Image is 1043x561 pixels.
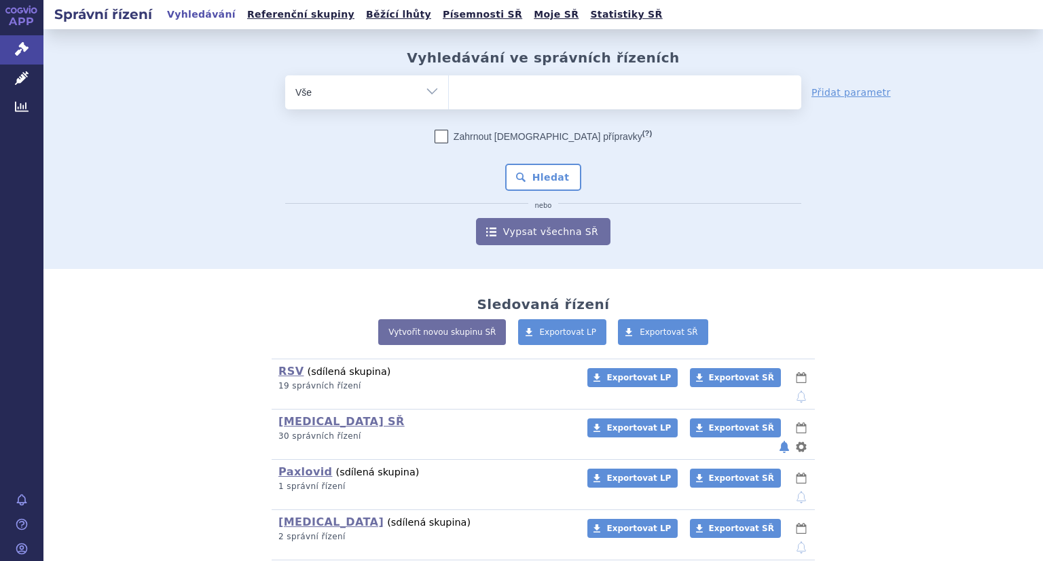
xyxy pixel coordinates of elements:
span: (sdílená skupina) [336,467,420,477]
span: Exportovat LP [606,524,671,533]
i: nebo [528,202,559,210]
a: Exportovat SŘ [690,519,781,538]
a: Běžící lhůty [362,5,435,24]
a: [MEDICAL_DATA] SŘ [278,415,405,428]
span: Exportovat LP [540,327,597,337]
button: notifikace [777,439,791,455]
a: Exportovat LP [587,519,678,538]
a: Písemnosti SŘ [439,5,526,24]
button: nastavení [794,439,808,455]
button: notifikace [794,489,808,505]
a: Exportovat SŘ [690,469,781,488]
a: Exportovat SŘ [618,319,708,345]
a: Paxlovid [278,465,332,478]
span: (sdílená skupina) [308,366,391,377]
button: Hledat [505,164,582,191]
button: lhůty [794,520,808,537]
span: Exportovat SŘ [709,373,774,382]
a: Statistiky SŘ [586,5,666,24]
p: 2 správní řízení [278,531,570,543]
a: Moje SŘ [530,5,583,24]
p: 1 správní řízení [278,481,570,492]
a: Vyhledávání [163,5,240,24]
a: Exportovat LP [518,319,607,345]
span: Exportovat SŘ [709,473,774,483]
p: 19 správních řízení [278,380,570,392]
span: Exportovat LP [606,473,671,483]
a: Exportovat SŘ [690,368,781,387]
span: Exportovat LP [606,423,671,433]
h2: Správní řízení [43,5,163,24]
button: notifikace [794,388,808,405]
abbr: (?) [642,129,652,138]
h2: Vyhledávání ve správních řízeních [407,50,680,66]
a: [MEDICAL_DATA] [278,515,384,528]
button: notifikace [794,539,808,556]
span: Exportovat LP [606,373,671,382]
span: (sdílená skupina) [387,517,471,528]
p: 30 správních řízení [278,431,570,442]
span: Exportovat SŘ [709,423,774,433]
a: Referenční skupiny [243,5,359,24]
a: Vypsat všechna SŘ [476,218,610,245]
a: Exportovat SŘ [690,418,781,437]
span: Exportovat SŘ [709,524,774,533]
a: Exportovat LP [587,469,678,488]
a: Přidat parametr [811,86,891,99]
span: Exportovat SŘ [640,327,698,337]
button: lhůty [794,420,808,436]
h2: Sledovaná řízení [477,296,609,312]
a: Exportovat LP [587,368,678,387]
a: Vytvořit novou skupinu SŘ [378,319,506,345]
button: lhůty [794,470,808,486]
a: RSV [278,365,304,378]
label: Zahrnout [DEMOGRAPHIC_DATA] přípravky [435,130,652,143]
button: lhůty [794,369,808,386]
a: Exportovat LP [587,418,678,437]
